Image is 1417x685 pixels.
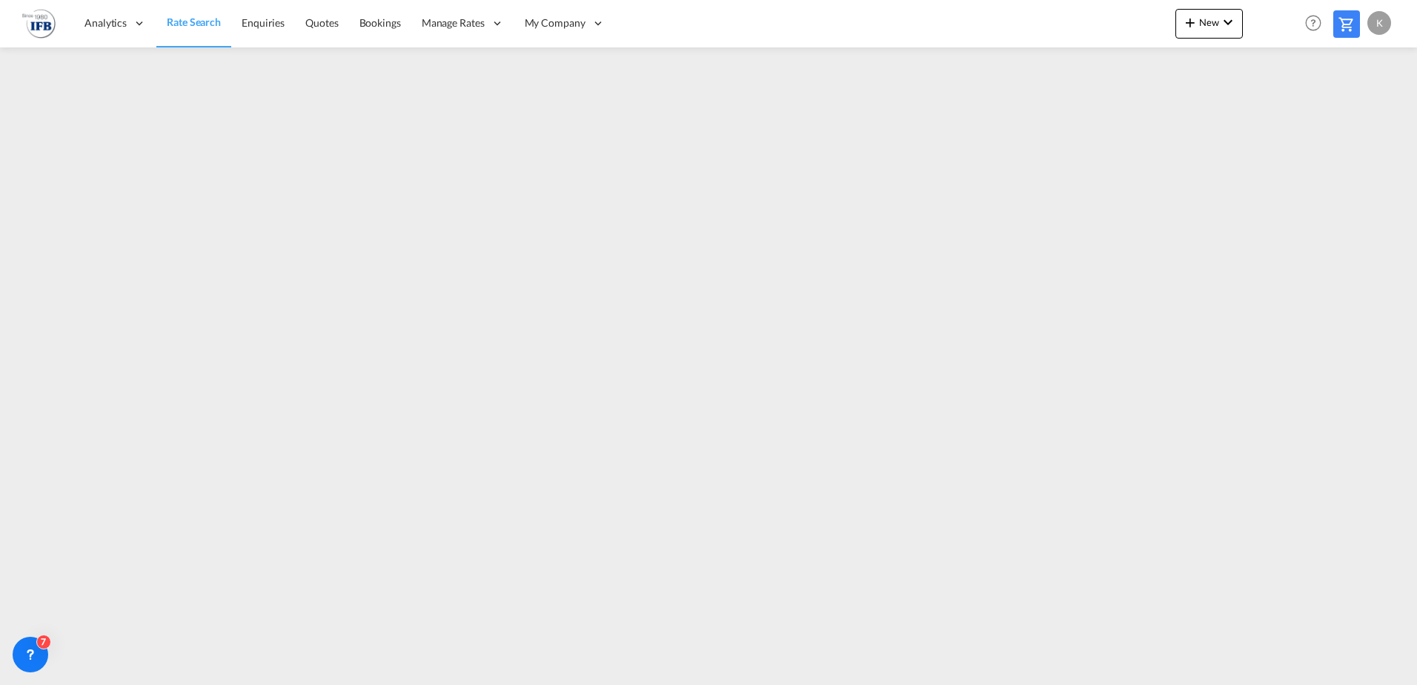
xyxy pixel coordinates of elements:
[22,7,56,40] img: b4b53bb0256b11ee9ca18b7abc72fd7f.png
[1301,10,1326,36] span: Help
[1367,11,1391,35] div: K
[525,16,585,30] span: My Company
[359,16,401,29] span: Bookings
[1181,16,1237,28] span: New
[242,16,285,29] span: Enquiries
[422,16,485,30] span: Manage Rates
[1301,10,1333,37] div: Help
[1181,13,1199,31] md-icon: icon-plus 400-fg
[1219,13,1237,31] md-icon: icon-chevron-down
[305,16,338,29] span: Quotes
[84,16,127,30] span: Analytics
[167,16,221,28] span: Rate Search
[1175,9,1243,39] button: icon-plus 400-fgNewicon-chevron-down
